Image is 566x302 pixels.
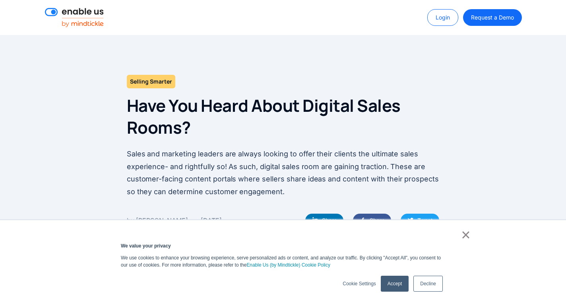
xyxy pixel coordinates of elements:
a: × [461,231,471,238]
a: Share [353,214,391,227]
a: Enable Us (by Mindtickle) Cookie Policy [246,261,330,269]
p: We use cookies to enhance your browsing experience, serve personalized ads or content, and analyz... [121,254,445,269]
a: Share [305,214,343,227]
h1: Have You Heard About Digital Sales Rooms? [127,95,440,138]
a: Login [427,9,458,26]
a: Request a Demo [463,9,521,26]
a: Decline [413,276,443,292]
a: Cookie Settings [343,280,376,287]
div: [DATE] [201,215,222,226]
p: Sales and marketing leaders are always looking to offer their clients the ultimate sales experien... [127,148,440,198]
div: by [127,215,134,226]
a: Accept [381,276,409,292]
h2: Selling Smarter [127,75,175,88]
a: Tweet [401,214,440,227]
iframe: Qualified Messenger [529,265,566,302]
div: [PERSON_NAME] [136,215,188,226]
strong: We value your privacy [121,243,171,249]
